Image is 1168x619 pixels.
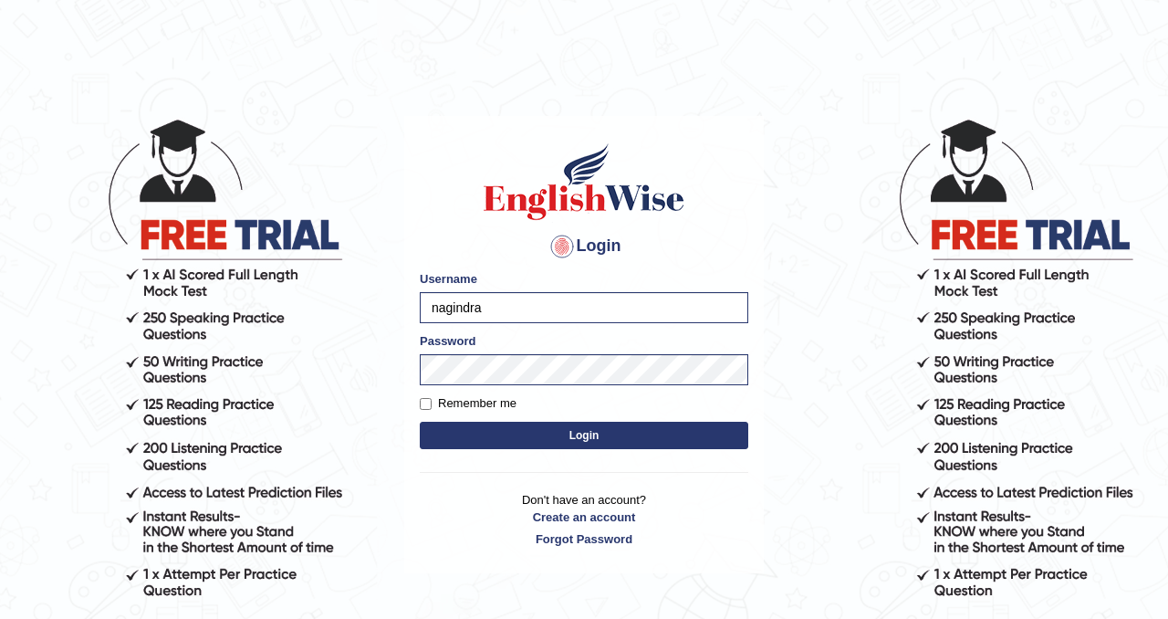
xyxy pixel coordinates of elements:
input: Remember me [420,398,432,410]
label: Username [420,270,477,288]
h4: Login [420,232,748,261]
label: Password [420,332,475,350]
img: Logo of English Wise sign in for intelligent practice with AI [480,141,688,223]
button: Login [420,422,748,449]
label: Remember me [420,394,516,413]
a: Create an account [420,509,748,526]
a: Forgot Password [420,530,748,548]
p: Don't have an account? [420,491,748,548]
